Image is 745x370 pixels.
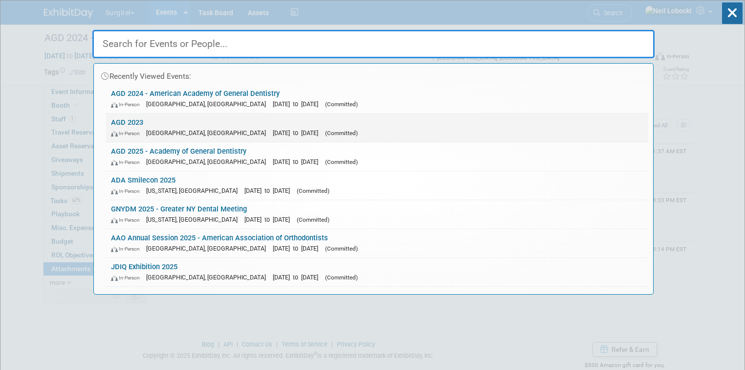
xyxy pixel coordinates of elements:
[106,85,648,113] a: AGD 2024 - American Academy of General Dentistry In-Person [GEOGRAPHIC_DATA], [GEOGRAPHIC_DATA] [...
[106,171,648,200] a: ADA Smilecon 2025 In-Person [US_STATE], [GEOGRAPHIC_DATA] [DATE] to [DATE] (Committed)
[111,130,144,137] span: In-Person
[146,158,271,165] span: [GEOGRAPHIC_DATA], [GEOGRAPHIC_DATA]
[146,245,271,252] span: [GEOGRAPHIC_DATA], [GEOGRAPHIC_DATA]
[146,100,271,108] span: [GEOGRAPHIC_DATA], [GEOGRAPHIC_DATA]
[244,216,295,223] span: [DATE] to [DATE]
[111,246,144,252] span: In-Person
[325,101,358,108] span: (Committed)
[325,245,358,252] span: (Committed)
[106,258,648,286] a: JDIQ Exhibition 2025 In-Person [GEOGRAPHIC_DATA], [GEOGRAPHIC_DATA] [DATE] to [DATE] (Committed)
[146,187,242,194] span: [US_STATE], [GEOGRAPHIC_DATA]
[273,100,323,108] span: [DATE] to [DATE]
[111,188,144,194] span: In-Person
[111,275,144,281] span: In-Person
[273,245,323,252] span: [DATE] to [DATE]
[273,129,323,137] span: [DATE] to [DATE]
[106,229,648,257] a: AAO Annual Session 2025 - American Association of Orthodontists In-Person [GEOGRAPHIC_DATA], [GEO...
[273,274,323,281] span: [DATE] to [DATE]
[325,130,358,137] span: (Committed)
[111,159,144,165] span: In-Person
[111,217,144,223] span: In-Person
[92,30,655,58] input: Search for Events or People...
[325,159,358,165] span: (Committed)
[244,187,295,194] span: [DATE] to [DATE]
[297,216,329,223] span: (Committed)
[273,158,323,165] span: [DATE] to [DATE]
[146,216,242,223] span: [US_STATE], [GEOGRAPHIC_DATA]
[111,101,144,108] span: In-Person
[297,187,329,194] span: (Committed)
[106,114,648,142] a: AGD 2023 In-Person [GEOGRAPHIC_DATA], [GEOGRAPHIC_DATA] [DATE] to [DATE] (Committed)
[325,274,358,281] span: (Committed)
[99,64,648,85] div: Recently Viewed Events:
[106,200,648,229] a: GNYDM 2025 - Greater NY Dental Meeting In-Person [US_STATE], [GEOGRAPHIC_DATA] [DATE] to [DATE] (...
[146,274,271,281] span: [GEOGRAPHIC_DATA], [GEOGRAPHIC_DATA]
[106,142,648,171] a: AGD 2025 - Academy of General Dentistry In-Person [GEOGRAPHIC_DATA], [GEOGRAPHIC_DATA] [DATE] to ...
[146,129,271,137] span: [GEOGRAPHIC_DATA], [GEOGRAPHIC_DATA]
